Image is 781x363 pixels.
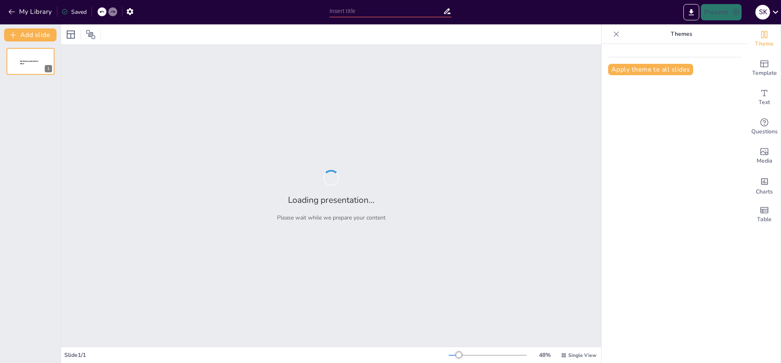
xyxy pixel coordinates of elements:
[748,54,781,83] div: Add ready made slides
[277,214,386,222] p: Please wait while we prepare your content
[755,5,770,20] div: S K
[748,112,781,141] div: Get real-time input from your audience
[757,157,772,165] span: Media
[759,98,770,107] span: Text
[748,83,781,112] div: Add text boxes
[748,171,781,200] div: Add charts and graphs
[608,64,693,75] button: Apply theme to all slides
[20,60,38,65] span: Sendsteps presentation editor
[756,187,773,196] span: Charts
[701,4,742,20] button: Present
[64,28,77,41] div: Layout
[4,28,57,41] button: Add slide
[755,4,770,20] button: S K
[329,5,443,17] input: Insert title
[7,48,55,75] div: 1
[757,215,772,224] span: Table
[288,194,375,206] h2: Loading presentation...
[535,351,554,359] div: 48 %
[623,24,740,44] p: Themes
[683,4,699,20] button: Export to PowerPoint
[748,200,781,229] div: Add a table
[64,351,449,359] div: Slide 1 / 1
[86,30,96,39] span: Position
[752,69,777,78] span: Template
[748,141,781,171] div: Add images, graphics, shapes or video
[751,127,778,136] span: Questions
[755,39,774,48] span: Theme
[61,8,87,16] div: Saved
[748,24,781,54] div: Change the overall theme
[6,5,55,18] button: My Library
[568,352,596,359] span: Single View
[45,65,52,72] div: 1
